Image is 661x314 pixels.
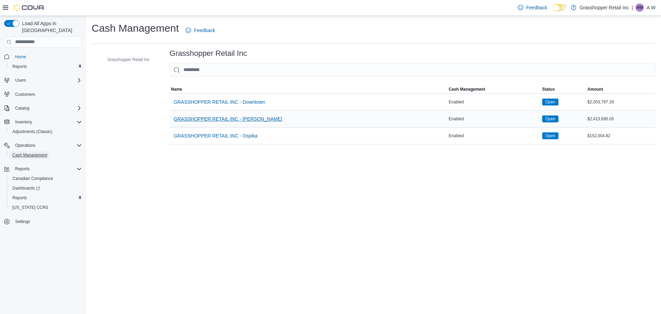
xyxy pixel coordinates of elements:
[515,1,550,14] a: Feedback
[7,203,85,212] button: [US_STATE] CCRS
[542,99,558,105] span: Open
[545,133,555,139] span: Open
[545,116,555,122] span: Open
[586,115,655,123] div: $2,413,695.05
[15,143,35,148] span: Operations
[10,174,82,183] span: Canadian Compliance
[12,176,53,181] span: Canadian Compliance
[171,95,268,109] button: GRASSHOPPER RETAIL INC - Downtown
[447,115,541,123] div: Enabled
[586,98,655,106] div: $2,053,797.29
[107,57,150,62] span: Grasshopper Retail Inc
[15,78,26,83] span: Users
[171,112,285,126] button: GRASSHOPPER RETAIL INC - [PERSON_NAME]
[449,87,485,92] span: Cash Management
[12,76,29,84] button: Users
[542,132,558,139] span: Open
[12,118,35,126] button: Inventory
[12,52,82,61] span: Home
[586,132,655,140] div: $152,004.82
[174,115,282,122] span: GRASSHOPPER RETAIL INC - [PERSON_NAME]
[10,203,82,212] span: Washington CCRS
[10,203,51,212] a: [US_STATE] CCRS
[10,151,50,159] a: Cash Management
[10,151,82,159] span: Cash Management
[542,115,558,122] span: Open
[12,90,38,99] a: Customers
[447,132,541,140] div: Enabled
[10,128,82,136] span: Adjustments (Classic)
[447,85,541,93] button: Cash Management
[545,99,555,105] span: Open
[553,4,567,11] input: Dark Mode
[170,63,655,77] input: This is a search bar. As you type, the results lower in the page will automatically filter.
[1,164,85,174] button: Reports
[15,92,35,97] span: Customers
[4,49,82,245] nav: Complex example
[1,117,85,127] button: Inventory
[92,21,179,35] h1: Cash Management
[587,87,603,92] span: Amount
[586,85,655,93] button: Amount
[15,166,30,172] span: Reports
[170,85,448,93] button: Name
[14,4,45,11] img: Cova
[526,4,547,11] span: Feedback
[12,152,47,158] span: Cash Management
[10,194,82,202] span: Reports
[10,174,56,183] a: Canadian Compliance
[1,75,85,85] button: Users
[10,62,30,71] a: Reports
[7,174,85,183] button: Canadian Compliance
[12,118,82,126] span: Inventory
[183,23,218,37] a: Feedback
[12,53,29,61] a: Home
[12,129,52,134] span: Adjustments (Classic)
[194,27,215,34] span: Feedback
[19,20,82,34] span: Load All Apps in [GEOGRAPHIC_DATA]
[12,217,82,226] span: Settings
[171,129,261,143] button: GRASSHOPPER RETAIL INC - Ospika
[10,184,43,192] a: Dashboards
[174,132,258,139] span: GRASSHOPPER RETAIL INC - Ospika
[7,193,85,203] button: Reports
[541,85,586,93] button: Status
[447,98,541,106] div: Enabled
[580,3,629,12] p: Grasshopper Retail Inc
[12,185,40,191] span: Dashboards
[7,183,85,193] a: Dashboards
[171,87,182,92] span: Name
[15,54,26,60] span: Home
[12,165,32,173] button: Reports
[12,205,48,210] span: [US_STATE] CCRS
[174,99,265,105] span: GRASSHOPPER RETAIL INC - Downtown
[12,76,82,84] span: Users
[632,3,633,12] p: |
[12,217,33,226] a: Settings
[1,103,85,113] button: Catalog
[12,141,38,150] button: Operations
[12,104,82,112] span: Catalog
[10,128,55,136] a: Adjustments (Classic)
[647,3,655,12] p: A W
[12,165,82,173] span: Reports
[12,195,27,201] span: Reports
[1,52,85,62] button: Home
[10,184,82,192] span: Dashboards
[636,3,644,12] div: A W
[1,216,85,226] button: Settings
[7,150,85,160] button: Cash Management
[1,141,85,150] button: Operations
[15,119,32,125] span: Inventory
[542,87,555,92] span: Status
[10,62,82,71] span: Reports
[12,90,82,99] span: Customers
[637,3,643,12] span: AW
[1,89,85,99] button: Customers
[12,141,82,150] span: Operations
[10,194,30,202] a: Reports
[7,62,85,71] button: Reports
[12,64,27,69] span: Reports
[170,49,247,58] h3: Grasshopper Retail Inc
